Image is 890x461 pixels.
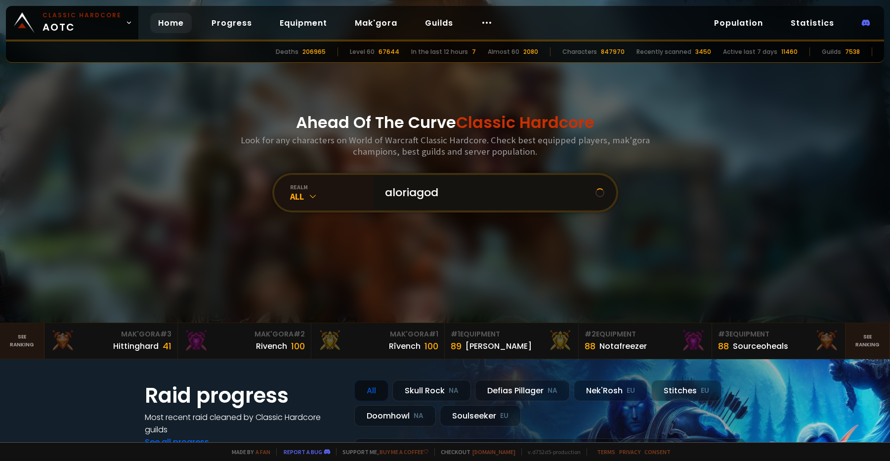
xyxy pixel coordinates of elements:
[723,47,777,56] div: Active last 7 days
[548,386,557,396] small: NA
[379,47,399,56] div: 67644
[379,175,595,210] input: Search a character...
[488,47,519,56] div: Almost 60
[434,448,515,456] span: Checkout
[472,448,515,456] a: [DOMAIN_NAME]
[44,323,178,359] a: Mak'Gora#3Hittinghard41
[781,47,798,56] div: 11460
[204,13,260,33] a: Progress
[475,380,570,401] div: Defias Pillager
[585,339,595,353] div: 88
[237,134,654,157] h3: Look for any characters on World of Warcraft Classic Hardcore. Check best equipped players, mak'g...
[466,340,532,352] div: [PERSON_NAME]
[272,13,335,33] a: Equipment
[440,405,521,426] div: Soulseeker
[718,339,729,353] div: 88
[392,380,471,401] div: Skull Rock
[145,411,342,436] h4: Most recent raid cleaned by Classic Hardcore guilds
[6,6,138,40] a: Classic HardcoreAOTC
[317,329,438,339] div: Mak'Gora
[651,380,721,401] div: Stitches
[822,47,841,56] div: Guilds
[163,339,171,353] div: 41
[845,47,860,56] div: 7538
[472,47,476,56] div: 7
[521,448,581,456] span: v. d752d5 - production
[449,386,459,396] small: NA
[846,323,890,359] a: Seeranking
[284,448,322,456] a: Report a bug
[290,183,373,191] div: realm
[347,13,405,33] a: Mak'gora
[523,47,538,56] div: 2080
[574,380,647,401] div: Nek'Rosh
[718,329,839,339] div: Equipment
[445,323,578,359] a: #1Equipment89[PERSON_NAME]
[712,323,846,359] a: #3Equipment88Sourceoheals
[145,436,209,448] a: See all progress
[354,405,436,426] div: Doomhowl
[42,11,122,35] span: AOTC
[783,13,842,33] a: Statistics
[599,340,647,352] div: Notafreezer
[601,47,625,56] div: 847970
[597,448,615,456] a: Terms
[145,380,342,411] h1: Raid progress
[255,448,270,456] a: a fan
[585,329,596,339] span: # 2
[113,340,159,352] div: Hittinghard
[160,329,171,339] span: # 3
[256,340,287,352] div: Rivench
[311,323,445,359] a: Mak'Gora#1Rîvench100
[150,13,192,33] a: Home
[701,386,709,396] small: EU
[276,47,298,56] div: Deaths
[302,47,326,56] div: 206965
[733,340,788,352] div: Sourceoheals
[336,448,428,456] span: Support me,
[451,339,462,353] div: 89
[585,329,706,339] div: Equipment
[718,329,729,339] span: # 3
[294,329,305,339] span: # 2
[354,380,388,401] div: All
[500,411,509,421] small: EU
[42,11,122,20] small: Classic Hardcore
[389,340,421,352] div: Rîvench
[226,448,270,456] span: Made by
[350,47,375,56] div: Level 60
[50,329,171,339] div: Mak'Gora
[456,111,594,133] span: Classic Hardcore
[429,329,438,339] span: # 1
[562,47,597,56] div: Characters
[695,47,711,56] div: 3450
[627,386,635,396] small: EU
[296,111,594,134] h1: Ahead Of The Curve
[178,323,311,359] a: Mak'Gora#2Rivench100
[451,329,460,339] span: # 1
[417,13,461,33] a: Guilds
[411,47,468,56] div: In the last 12 hours
[579,323,712,359] a: #2Equipment88Notafreezer
[291,339,305,353] div: 100
[380,448,428,456] a: Buy me a coffee
[424,339,438,353] div: 100
[414,411,424,421] small: NA
[644,448,671,456] a: Consent
[451,329,572,339] div: Equipment
[706,13,771,33] a: Population
[290,191,373,202] div: All
[636,47,691,56] div: Recently scanned
[619,448,640,456] a: Privacy
[184,329,305,339] div: Mak'Gora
